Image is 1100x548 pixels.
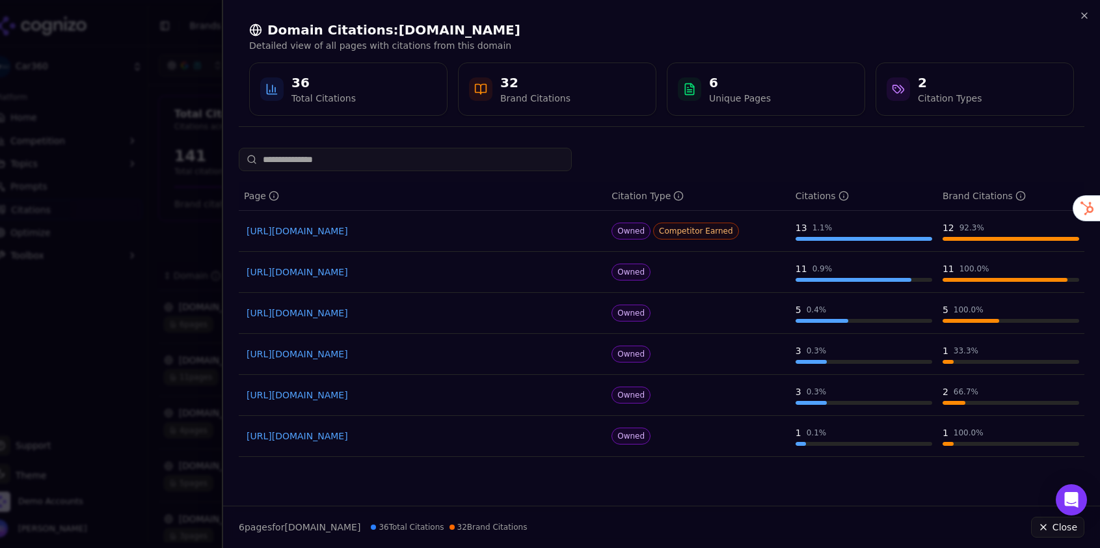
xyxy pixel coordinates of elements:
[943,344,948,357] div: 1
[807,305,827,315] div: 0.4 %
[959,223,984,233] div: 92.3 %
[247,225,598,238] a: [URL][DOMAIN_NAME]
[653,223,739,240] span: Competitor Earned
[807,387,827,397] div: 0.3 %
[796,262,807,275] div: 11
[812,264,833,274] div: 0.9 %
[796,189,849,202] div: Citations
[954,305,984,315] div: 100.0 %
[239,182,606,211] th: page
[239,521,360,534] p: page s for
[959,264,989,274] div: 100.0 %
[796,426,801,439] div: 1
[790,182,937,211] th: totalCitationCount
[247,430,598,443] a: [URL][DOMAIN_NAME]
[606,182,790,211] th: citationTypes
[284,522,360,532] span: [DOMAIN_NAME]
[371,522,444,532] span: 36 Total Citations
[943,262,954,275] div: 11
[807,428,827,438] div: 0.1 %
[247,266,598,279] a: [URL][DOMAIN_NAME]
[247,307,598,320] a: [URL][DOMAIN_NAME]
[249,21,1074,39] h2: Domain Citations: [DOMAIN_NAME]
[239,522,245,532] span: 6
[611,223,651,240] span: Owned
[954,428,984,438] div: 100.0 %
[249,39,1074,52] p: Detailed view of all pages with citations from this domain
[611,428,651,445] span: Owned
[807,346,827,356] div: 0.3 %
[611,264,651,281] span: Owned
[291,74,356,92] div: 36
[291,92,356,105] div: Total Citations
[796,385,801,398] div: 3
[709,92,771,105] div: Unique Pages
[239,182,1084,457] div: Data table
[954,387,978,397] div: 66.7 %
[1031,517,1084,538] button: Close
[611,387,651,404] span: Owned
[247,348,598,361] a: [URL][DOMAIN_NAME]
[611,305,651,322] span: Owned
[611,346,651,363] span: Owned
[247,389,598,402] a: [URL][DOMAIN_NAME]
[796,344,801,357] div: 3
[244,189,279,202] div: Page
[449,522,528,532] span: 32 Brand Citations
[943,385,948,398] div: 2
[500,92,570,105] div: Brand Citations
[709,74,771,92] div: 6
[812,223,833,233] div: 1.1 %
[943,189,1026,202] div: Brand Citations
[796,303,801,316] div: 5
[943,303,948,316] div: 5
[611,189,684,202] div: Citation Type
[500,74,570,92] div: 32
[796,221,807,234] div: 13
[943,426,948,439] div: 1
[943,221,954,234] div: 12
[937,182,1084,211] th: brandCitationCount
[918,92,982,105] div: Citation Types
[954,346,978,356] div: 33.3 %
[918,74,982,92] div: 2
